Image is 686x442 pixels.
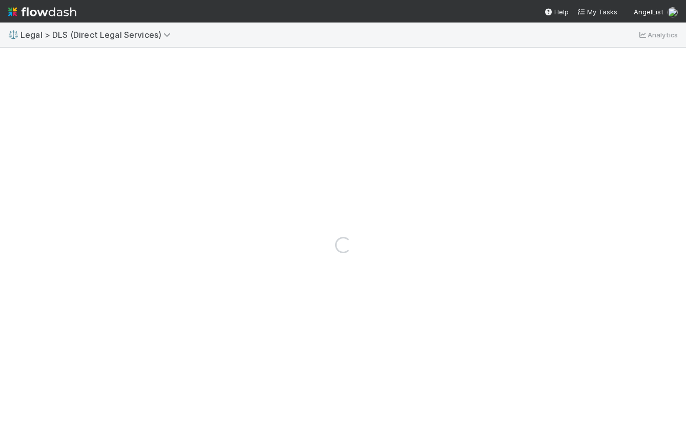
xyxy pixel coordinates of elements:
div: Help [544,7,569,17]
a: My Tasks [577,7,617,17]
img: avatar_b5be9b1b-4537-4870-b8e7-50cc2287641b.png [668,7,678,17]
a: Analytics [637,29,678,41]
span: Legal > DLS (Direct Legal Services) [20,30,176,40]
span: AngelList [634,8,663,16]
span: ⚖️ [8,30,18,39]
img: logo-inverted-e16ddd16eac7371096b0.svg [8,3,76,20]
span: My Tasks [577,8,617,16]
